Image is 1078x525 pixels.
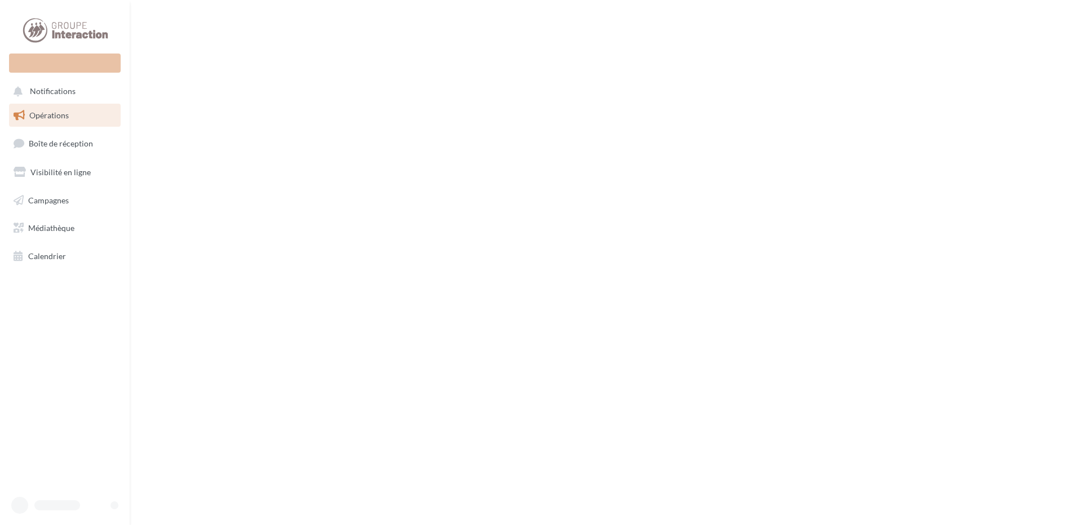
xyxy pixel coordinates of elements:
[30,167,91,177] span: Visibilité en ligne
[28,251,66,261] span: Calendrier
[7,131,123,155] a: Boîte de réception
[29,110,69,120] span: Opérations
[30,87,76,96] span: Notifications
[28,223,74,233] span: Médiathèque
[29,139,93,148] span: Boîte de réception
[9,54,121,73] div: Nouvelle campagne
[7,244,123,268] a: Calendrier
[28,195,69,204] span: Campagnes
[7,189,123,212] a: Campagnes
[7,216,123,240] a: Médiathèque
[7,161,123,184] a: Visibilité en ligne
[7,104,123,127] a: Opérations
